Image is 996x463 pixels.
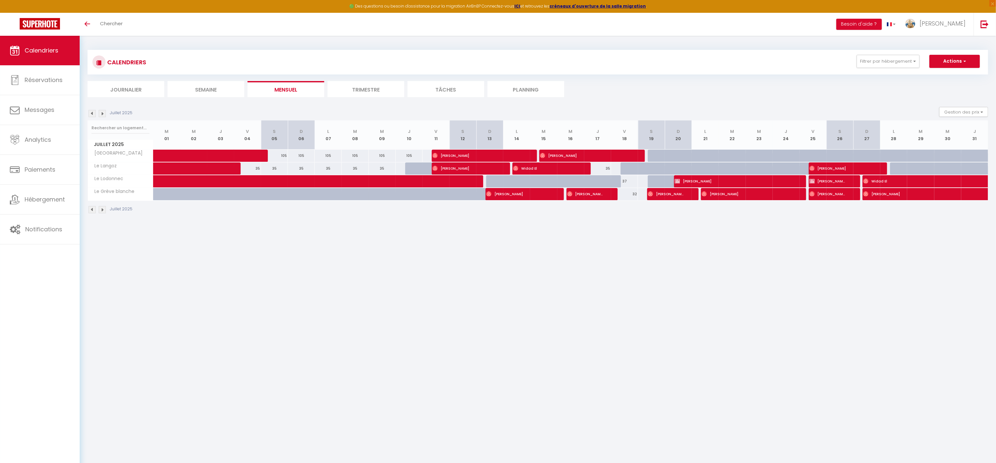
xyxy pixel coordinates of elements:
abbr: J [973,128,976,135]
th: 17 [584,120,611,150]
span: [GEOGRAPHIC_DATA] [89,150,145,157]
th: 12 [449,120,476,150]
abbr: L [704,128,706,135]
img: logout [981,20,989,28]
button: Gestion des prix [939,107,988,117]
span: Le Langoz [89,162,119,170]
li: Planning [488,81,564,97]
th: 13 [476,120,503,150]
span: Widad El [513,162,576,175]
abbr: S [839,128,842,135]
div: 35 [234,162,261,175]
li: Semaine [168,81,244,97]
span: [PERSON_NAME] [675,175,791,187]
li: Mensuel [248,81,324,97]
h3: CALENDRIERS [106,55,146,70]
abbr: L [893,128,895,135]
abbr: V [434,128,437,135]
th: 22 [719,120,746,150]
span: Réservations [25,76,63,84]
th: 15 [530,120,557,150]
th: 20 [665,120,692,150]
div: 105 [396,150,423,162]
th: 31 [961,120,988,150]
th: 29 [907,120,934,150]
abbr: S [462,128,465,135]
abbr: L [327,128,329,135]
div: 35 [584,162,611,175]
th: 07 [315,120,342,150]
th: 01 [153,120,180,150]
button: Ouvrir le widget de chat LiveChat [5,3,25,22]
abbr: M [730,128,734,135]
span: Messages [25,106,54,114]
span: [PERSON_NAME] [540,149,629,162]
div: 105 [261,150,288,162]
span: [PERSON_NAME] [486,188,549,200]
span: [PERSON_NAME] [648,188,684,200]
abbr: M [165,128,169,135]
span: Widad El [863,175,939,187]
th: 11 [423,120,449,150]
div: 32 [611,188,638,200]
p: Juillet 2025 [110,110,132,116]
span: Notifications [25,225,62,233]
abbr: M [946,128,950,135]
abbr: V [246,128,249,135]
button: Actions [929,55,980,68]
abbr: M [192,128,196,135]
abbr: S [650,128,653,135]
span: [PERSON_NAME] [702,188,791,200]
th: 04 [234,120,261,150]
abbr: V [811,128,814,135]
abbr: D [488,128,491,135]
div: 37 [611,175,638,187]
abbr: J [596,128,599,135]
div: 105 [288,150,315,162]
img: ... [906,19,915,29]
span: Juillet 2025 [88,140,153,149]
abbr: M [569,128,573,135]
button: Besoin d'aide ? [836,19,882,30]
li: Trimestre [328,81,404,97]
div: 35 [315,162,342,175]
abbr: M [757,128,761,135]
abbr: M [380,128,384,135]
abbr: D [677,128,680,135]
a: ICI [515,3,521,9]
div: 105 [369,150,396,162]
abbr: L [516,128,518,135]
a: ... [PERSON_NAME] [901,13,974,36]
abbr: J [408,128,410,135]
span: Analytics [25,136,51,144]
th: 19 [638,120,665,150]
abbr: V [623,128,626,135]
th: 03 [207,120,234,150]
th: 30 [934,120,961,150]
th: 23 [746,120,773,150]
span: Chercher [100,20,123,27]
span: [PERSON_NAME] [809,162,872,175]
span: Le Lodonnec [89,175,125,182]
span: Le Grève blanche [89,188,136,195]
strong: créneaux d'ouverture de la salle migration [550,3,646,9]
span: [PERSON_NAME] [567,188,603,200]
abbr: M [919,128,923,135]
span: Calendriers [25,46,58,54]
th: 18 [611,120,638,150]
div: 35 [288,162,315,175]
span: [PERSON_NAME] [809,188,845,200]
abbr: J [219,128,222,135]
span: [PERSON_NAME] [809,175,845,187]
abbr: S [273,128,276,135]
th: 24 [773,120,800,150]
th: 10 [396,120,423,150]
th: 06 [288,120,315,150]
th: 08 [342,120,369,150]
button: Filtrer par hébergement [857,55,920,68]
div: 35 [369,162,396,175]
span: [PERSON_NAME] [432,162,495,175]
img: Super Booking [20,18,60,30]
a: Chercher [95,13,128,36]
